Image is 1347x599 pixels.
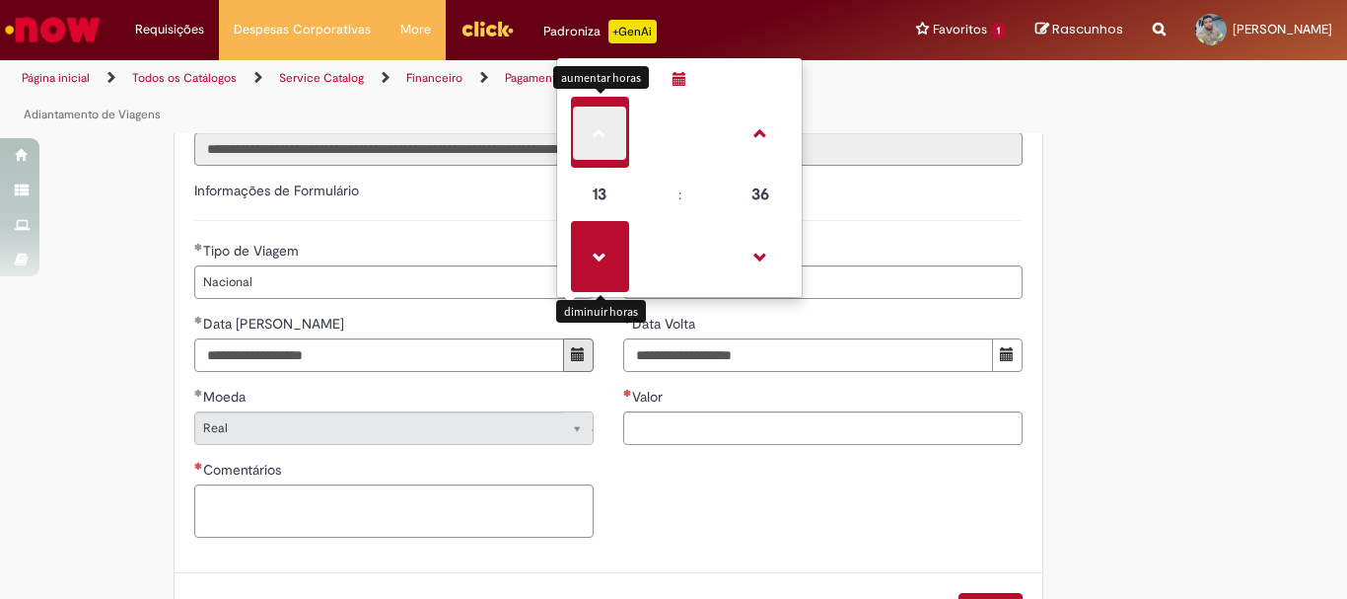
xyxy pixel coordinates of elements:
[203,266,553,298] span: Nacional
[194,389,203,397] span: Obrigatório Preenchido
[553,66,649,89] div: aumentar horas
[623,132,1023,166] input: Código da Unidade
[135,20,204,39] span: Requisições
[933,20,987,39] span: Favoritos
[563,338,594,372] button: Mostrar calendário para Data Ida
[1035,21,1123,39] a: Rascunhos
[543,20,657,43] div: Padroniza
[2,10,104,49] img: ServiceNow
[132,70,237,86] a: Todos os Catálogos
[608,20,657,43] p: +GenAi
[461,14,514,43] img: click_logo_yellow_360x200.png
[623,338,993,372] input: Data Volta 09 October 2025 23:36:50 Thursday
[642,168,719,221] td: :
[632,388,667,406] span: Valor
[571,97,629,168] a: aumentar horas
[194,182,359,199] label: Informações de Formulário
[203,461,285,479] span: Comentários
[556,300,646,323] div: diminuir horas
[24,107,161,122] a: Adiantamento de Viagens
[194,387,249,407] label: Somente leitura - Moeda
[194,316,203,324] span: Obrigatório Preenchido
[279,70,364,86] a: Service Catalog
[234,20,371,39] span: Despesas Corporativas
[505,70,569,86] a: Pagamentos
[203,315,348,333] span: Data [PERSON_NAME]
[623,412,1023,445] input: Valor
[731,221,789,292] a: diminuir minutos
[203,242,303,260] span: Tipo de Viagem
[734,168,787,221] span: 36 minutos. selecionador de minutos
[623,389,632,397] span: Necessários
[623,265,1023,299] input: Destino
[571,221,629,292] a: decrementHours 06 October 2025 13:36:10 Monday
[632,315,699,333] span: Data Volta
[731,97,789,168] a: aumentar minutos
[203,388,249,406] span: Somente leitura - Moeda
[194,462,203,470] span: Necessários
[1052,20,1123,38] span: Rascunhos
[400,20,431,39] span: More
[573,168,626,221] span: 13 horas. selecionador de horas
[557,63,802,97] a: Mostrando o seletor de data/hora.Alternar selecionador de data/hora
[194,338,564,372] input: Data Ida 06 October 2025 13:36:10 Monday
[991,23,1006,39] span: 1
[556,57,803,298] div: Escolher data
[15,60,884,133] ul: Trilhas de página
[194,132,594,166] input: Título
[194,485,594,538] textarea: Comentários
[406,70,462,86] a: Financeiro
[22,70,90,86] a: Página inicial
[203,412,553,444] span: Real
[194,243,203,251] span: Obrigatório Preenchido
[1233,21,1332,37] span: [PERSON_NAME]
[992,338,1023,372] button: Mostrar calendário para Data Volta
